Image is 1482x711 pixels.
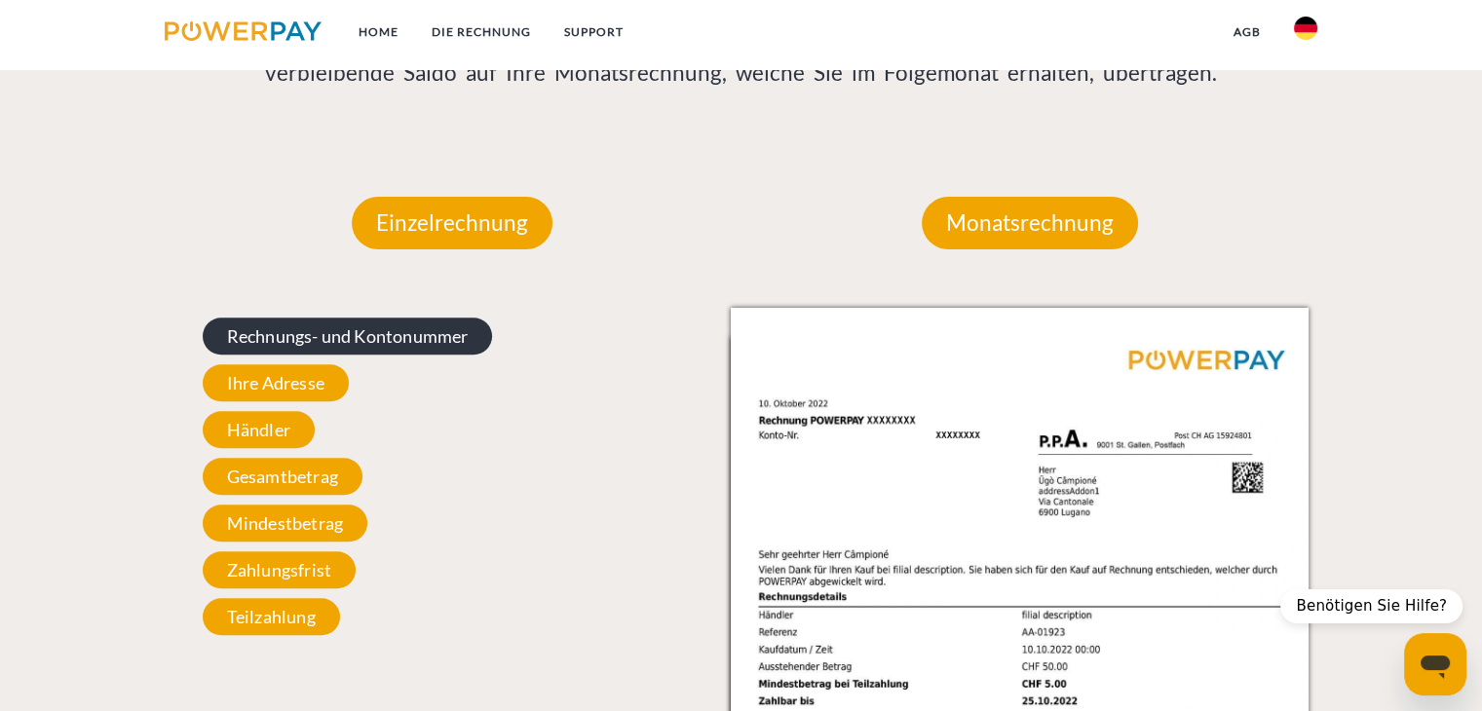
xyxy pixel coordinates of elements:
a: agb [1217,15,1277,50]
span: Mindestbetrag [203,505,367,542]
iframe: Schaltfläche zum Öffnen des Messaging-Fensters; Konversation läuft [1404,633,1466,695]
span: Teilzahlung [203,598,340,635]
a: DIE RECHNUNG [415,15,548,50]
img: de [1294,17,1317,40]
a: SUPPORT [548,15,640,50]
span: Gesamtbetrag [203,458,362,495]
span: Zahlungsfrist [203,551,356,588]
a: Home [342,15,415,50]
img: logo-powerpay.svg [165,21,322,41]
div: Benötigen Sie Hilfe? [1280,589,1463,623]
span: Ihre Adresse [203,364,349,401]
span: Rechnungs- und Kontonummer [203,318,493,355]
p: Monatsrechnung [922,197,1138,249]
p: Einzelrechnung [352,197,552,249]
span: Händler [203,411,315,448]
